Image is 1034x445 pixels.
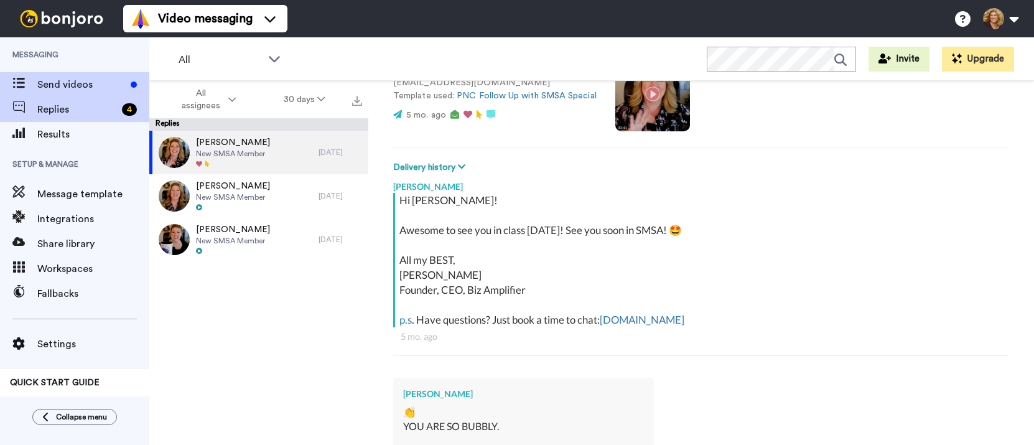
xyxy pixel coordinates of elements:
[37,237,149,251] span: Share library
[457,91,596,100] a: PNC Follow Up with SMSA Special
[10,394,29,404] span: 100%
[348,90,366,109] button: Export all results that match these filters now.
[159,224,190,255] img: a8309039-226b-4d31-a94d-9d59896e70c5-thumb.jpg
[56,412,107,422] span: Collapse menu
[175,87,226,112] span: All assignees
[149,174,368,218] a: [PERSON_NAME]New SMSA Member[DATE]
[37,212,149,227] span: Integrations
[37,337,149,352] span: Settings
[37,127,149,142] span: Results
[319,191,362,201] div: [DATE]
[159,180,190,212] img: c3922ee9-56b4-4c2e-a0a6-38e6d604b670-thumb.jpg
[196,180,270,192] span: [PERSON_NAME]
[196,192,270,202] span: New SMSA Member
[600,313,684,326] a: [DOMAIN_NAME]
[149,131,368,174] a: [PERSON_NAME]New SMSA Member[DATE]
[942,47,1014,72] button: Upgrade
[401,330,1002,343] div: 5 mo. ago
[37,261,149,276] span: Workspaces
[319,148,362,157] div: [DATE]
[149,218,368,261] a: [PERSON_NAME]New SMSA Member[DATE]
[406,111,446,119] span: 5 mo. ago
[15,10,108,27] img: bj-logo-header-white.svg
[32,409,117,425] button: Collapse menu
[152,82,260,117] button: All assignees
[159,137,190,168] img: e851ebf9-4457-4502-9836-916f6cb29fce-thumb.jpg
[399,193,1006,327] div: Hi [PERSON_NAME]! Awesome to see you in class [DATE]! See you soon in SMSA! 🤩 All my BEST, [PERSO...
[158,10,253,27] span: Video messaging
[403,405,644,419] div: 👏
[196,136,270,149] span: [PERSON_NAME]
[131,9,151,29] img: vm-color.svg
[122,103,137,116] div: 4
[37,102,117,117] span: Replies
[179,52,262,67] span: All
[393,161,469,174] button: Delivery history
[196,236,270,246] span: New SMSA Member
[149,118,368,131] div: Replies
[196,149,270,159] span: New SMSA Member
[869,47,929,72] button: Invite
[319,235,362,245] div: [DATE]
[393,77,597,103] p: [EMAIL_ADDRESS][DOMAIN_NAME] Template used:
[37,286,149,301] span: Fallbacks
[399,313,412,326] a: p.s
[37,77,126,92] span: Send videos
[352,96,362,106] img: export.svg
[403,388,644,400] div: [PERSON_NAME]
[37,187,149,202] span: Message template
[196,223,270,236] span: [PERSON_NAME]
[260,88,349,111] button: 30 days
[10,378,100,387] span: QUICK START GUIDE
[393,174,1009,193] div: [PERSON_NAME]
